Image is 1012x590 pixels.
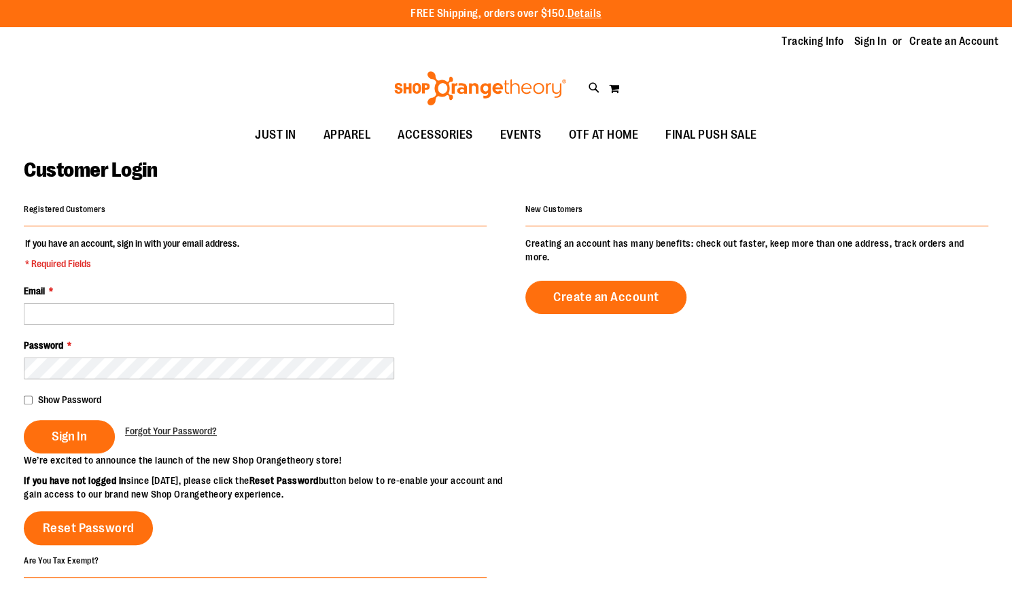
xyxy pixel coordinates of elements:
[665,120,757,150] span: FINAL PUSH SALE
[24,285,45,296] span: Email
[652,120,771,151] a: FINAL PUSH SALE
[25,257,239,271] span: * Required Fields
[568,7,601,20] a: Details
[487,120,555,151] a: EVENTS
[38,394,101,405] span: Show Password
[125,426,217,436] span: Forgot Your Password?
[255,120,296,150] span: JUST IN
[909,34,999,49] a: Create an Account
[411,6,601,22] p: FREE Shipping, orders over $150.
[324,120,371,150] span: APPAREL
[24,340,63,351] span: Password
[24,158,157,181] span: Customer Login
[500,120,542,150] span: EVENTS
[310,120,385,151] a: APPAREL
[24,420,115,453] button: Sign In
[384,120,487,151] a: ACCESSORIES
[241,120,310,151] a: JUST IN
[24,205,105,214] strong: Registered Customers
[525,237,988,264] p: Creating an account has many benefits: check out faster, keep more than one address, track orders...
[43,521,135,536] span: Reset Password
[24,475,126,486] strong: If you have not logged in
[782,34,844,49] a: Tracking Info
[398,120,473,150] span: ACCESSORIES
[24,453,506,467] p: We’re excited to announce the launch of the new Shop Orangetheory store!
[525,281,687,314] a: Create an Account
[24,474,506,501] p: since [DATE], please click the button below to re-enable your account and gain access to our bran...
[24,237,241,271] legend: If you have an account, sign in with your email address.
[525,205,583,214] strong: New Customers
[392,71,568,105] img: Shop Orangetheory
[569,120,639,150] span: OTF AT HOME
[52,429,87,444] span: Sign In
[553,290,659,305] span: Create an Account
[24,555,99,565] strong: Are You Tax Exempt?
[555,120,652,151] a: OTF AT HOME
[854,34,887,49] a: Sign In
[249,475,319,486] strong: Reset Password
[24,511,153,545] a: Reset Password
[125,424,217,438] a: Forgot Your Password?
